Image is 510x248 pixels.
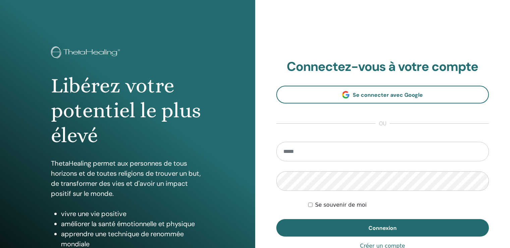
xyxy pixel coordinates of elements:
span: Connexion [369,224,397,232]
span: Se connecter avec Google [353,91,423,98]
div: Keep me authenticated indefinitely or until I manually logout [308,201,489,209]
button: Connexion [276,219,489,237]
a: Se connecter avec Google [276,86,489,104]
label: Se souvenir de moi [315,201,367,209]
p: ThetaHealing permet aux personnes de tous horizons et de toutes religions de trouver un but, de t... [51,158,204,199]
h2: Connectez-vous à votre compte [276,59,489,75]
li: améliorer la santé émotionnelle et physique [61,219,204,229]
h1: Libérez votre potentiel le plus élevé [51,73,204,148]
span: ou [376,120,390,128]
li: vivre une vie positive [61,209,204,219]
